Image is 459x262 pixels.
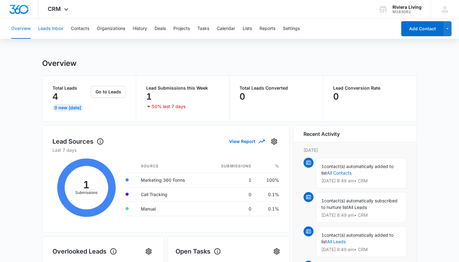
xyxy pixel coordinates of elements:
p: Lead Submissions this Week [146,86,220,90]
button: Go to Leads [91,86,126,98]
p: [DATE] 8:49 am • CRM [321,213,401,217]
h1: Open Tasks [175,247,221,256]
button: Settings [283,19,300,39]
p: Total Leads [52,86,90,90]
a: Go to Leads [91,89,126,94]
span: contact(s) automatically added to list [321,164,393,175]
button: View Report [229,136,264,147]
button: History [133,19,147,39]
div: 0 New [DATE] [52,104,83,111]
p: Last 7 days [52,147,279,153]
p: [DATE] [304,147,407,153]
div: account name [392,5,422,10]
span: 1 [321,198,324,203]
td: Manual [136,201,205,216]
button: Overview [11,19,31,39]
button: Projects [173,19,190,39]
h1: Overview [42,59,76,68]
p: 1 [146,91,152,101]
a: All Leads [327,239,346,244]
td: 100% [256,173,279,187]
button: Calendar [217,19,235,39]
button: Organizations [97,19,125,39]
h1: Lead Sources [52,137,104,146]
button: Leads Inbox [38,19,63,39]
span: contact(s) automatically subscribed to nurture list [321,198,397,210]
td: 0.1% [256,201,279,216]
p: [DATE] 8:49 am • CRM [321,179,401,183]
button: Lists [243,19,252,39]
th: Submissions [205,160,256,173]
button: Deals [155,19,166,39]
td: 0 [205,187,256,201]
div: account id [392,10,422,14]
p: 50% last 7 days [152,104,185,109]
button: Settings [144,246,154,256]
td: Marketing 360 Forms [136,173,205,187]
button: Settings [272,246,282,256]
span: CRM [48,6,61,12]
button: Add Contact [401,21,443,36]
button: Contacts [71,19,89,39]
td: 0.1% [256,187,279,201]
span: All Leads [348,205,367,210]
span: 1 [321,232,324,238]
th: % [256,160,279,173]
a: All Contacts [327,170,352,175]
td: 1 [205,173,256,187]
p: 0 [333,91,339,101]
p: Lead Conversion Rate [333,86,407,90]
button: Settings [269,136,279,146]
th: Source [136,160,205,173]
h1: Overlooked Leads [52,247,117,256]
td: 0 [205,201,256,216]
button: Reports [259,19,275,39]
button: Tasks [197,19,209,39]
p: 4 [52,91,58,101]
h6: Recent Activity [304,130,340,138]
span: contact(s) automatically added to list [321,232,393,244]
p: [DATE] 8:49 am • CRM [321,247,401,252]
td: Call Tracking [136,187,205,201]
p: Total Leads Converted [239,86,313,90]
p: 0 [239,91,245,101]
span: 1 [321,164,324,169]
